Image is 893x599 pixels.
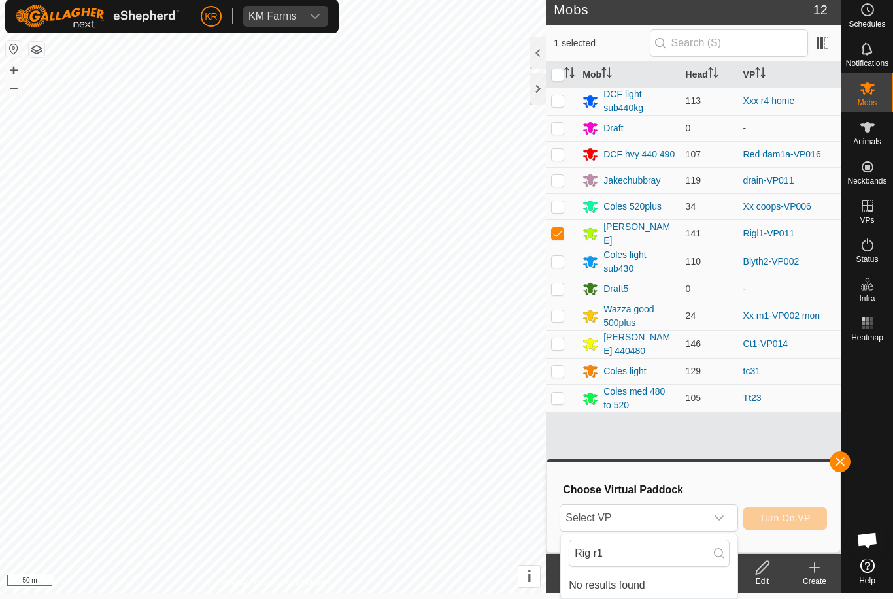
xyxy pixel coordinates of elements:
[686,201,696,212] span: 34
[848,521,887,560] div: Open chat
[853,138,881,146] span: Animals
[743,149,821,159] a: Red dam1a-VP016
[603,282,628,296] div: Draft5
[743,366,760,376] a: tc31
[736,575,788,587] div: Edit
[743,310,820,321] a: Xx m1-VP002 mon
[564,69,575,80] p-sorticon: Activate to sort
[601,69,612,80] p-sorticon: Activate to sort
[858,99,877,106] span: Mobs
[760,513,811,523] span: Turn On VP
[561,572,737,598] li: No results found
[686,366,701,376] span: 129
[248,11,297,22] div: KM Farms
[6,41,22,57] button: Reset Map
[16,5,179,28] img: Gallagher Logo
[859,577,875,585] span: Help
[847,177,886,185] span: Neckbands
[603,248,675,276] div: Coles light sub430
[603,121,623,135] div: Draft
[6,80,22,95] button: –
[859,295,875,302] span: Infra
[561,572,737,598] ul: Option List
[686,95,701,106] span: 113
[788,575,841,587] div: Create
[603,331,675,358] div: [PERSON_NAME] 440480
[29,42,44,57] button: Map Layers
[846,59,888,67] span: Notifications
[603,364,646,378] div: Coles light
[743,507,827,530] button: Turn On VP
[686,283,691,294] span: 0
[603,220,675,248] div: [PERSON_NAME]
[603,174,660,187] div: Jakechubbray
[849,20,885,28] span: Schedules
[856,255,878,263] span: Status
[686,149,701,159] span: 107
[743,228,795,238] a: Rigl1-VP011
[686,175,701,186] span: 119
[563,483,827,496] h3: Choose Virtual Paddock
[708,69,718,80] p-sorticon: Activate to sort
[603,88,675,115] div: DCF light sub440kg
[681,62,738,88] th: Head
[686,123,691,133] span: 0
[686,310,696,321] span: 24
[577,62,680,88] th: Mob
[205,10,217,24] span: KR
[603,385,675,412] div: Coles med 480 to 520
[569,540,730,567] input: Search
[603,200,662,214] div: Coles 520plus
[518,566,540,587] button: i
[743,256,800,267] a: Blyth2-VP002
[738,115,841,141] td: -
[527,568,531,585] span: i
[743,338,788,349] a: Ct1-VP014
[743,175,794,186] a: drain-VP011
[554,2,813,18] h2: Mobs
[686,228,701,238] span: 141
[243,6,302,27] span: KM Farms
[706,505,732,531] div: dropdown trigger
[554,37,649,50] span: 1 selected
[603,148,675,161] div: DCF hvy 440 490
[686,256,701,267] span: 110
[743,95,795,106] a: Xxx r4 home
[222,576,271,588] a: Privacy Policy
[650,29,808,57] input: Search (S)
[686,393,701,403] span: 105
[755,69,766,80] p-sorticon: Activate to sort
[302,6,328,27] div: dropdown trigger
[860,216,874,224] span: VPs
[738,276,841,302] td: -
[603,302,675,330] div: Wazza good 500plus
[743,201,811,212] a: Xx coops-VP006
[851,334,883,342] span: Heatmap
[738,62,841,88] th: VP
[841,553,893,590] a: Help
[743,393,762,403] a: Tt23
[286,576,324,588] a: Contact Us
[6,63,22,78] button: +
[686,338,701,349] span: 146
[560,505,705,531] span: Select VP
